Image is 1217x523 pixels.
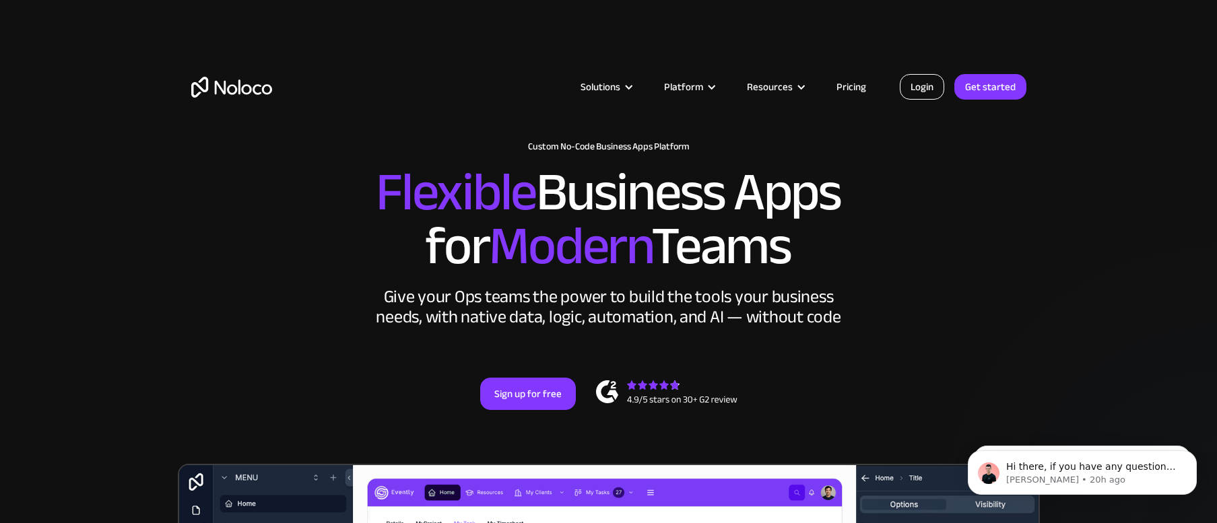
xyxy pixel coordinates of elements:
span: Flexible [376,142,536,242]
iframe: Intercom notifications message [948,422,1217,516]
div: Resources [747,78,793,96]
span: Modern [489,196,651,296]
div: Platform [647,78,730,96]
div: Solutions [581,78,620,96]
a: Get started [954,74,1026,100]
a: Pricing [820,78,883,96]
a: home [191,77,272,98]
a: Sign up for free [480,378,576,410]
h2: Business Apps for Teams [191,166,1026,273]
a: Login [900,74,944,100]
div: Solutions [564,78,647,96]
div: Resources [730,78,820,96]
div: Platform [664,78,703,96]
div: Give your Ops teams the power to build the tools your business needs, with native data, logic, au... [373,287,845,327]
